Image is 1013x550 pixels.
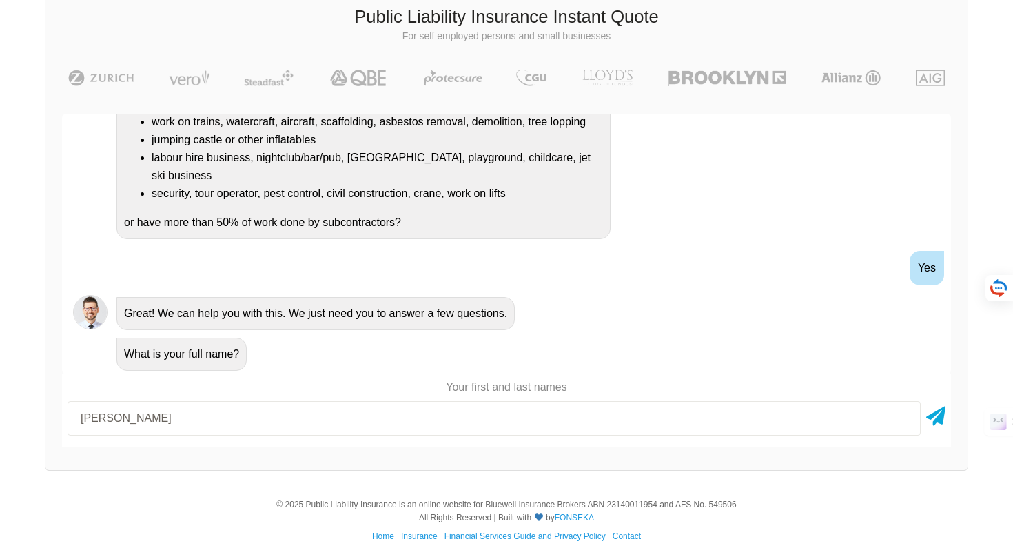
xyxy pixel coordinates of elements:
img: Protecsure | Public Liability Insurance [418,70,488,86]
img: Allianz | Public Liability Insurance [815,70,888,86]
li: jumping castle or other inflatables [152,131,603,149]
img: Chatbot | PLI [73,295,108,329]
img: QBE | Public Liability Insurance [322,70,396,86]
a: Financial Services Guide and Privacy Policy [444,531,606,541]
a: Insurance [401,531,438,541]
img: Zurich | Public Liability Insurance [62,70,140,86]
div: Great! We can help you with this. We just need you to answer a few questions. [116,297,515,330]
p: For self employed persons and small businesses [56,30,957,43]
a: Home [372,531,394,541]
img: AIG | Public Liability Insurance [910,70,951,86]
img: Brooklyn | Public Liability Insurance [663,70,792,86]
img: LLOYD's | Public Liability Insurance [575,70,641,86]
a: FONSEKA [555,513,594,522]
li: work on trains, watercraft, aircraft, scaffolding, asbestos removal, demolition, tree lopping [152,113,603,131]
li: security, tour operator, pest control, civil construction, crane, work on lifts [152,185,603,203]
img: Steadfast | Public Liability Insurance [238,70,299,86]
p: Your first and last names [62,380,951,395]
img: CGU | Public Liability Insurance [511,70,552,86]
li: labour hire business, nightclub/bar/pub, [GEOGRAPHIC_DATA], playground, childcare, jet ski business [152,149,603,185]
div: Yes [910,251,944,285]
h3: Public Liability Insurance Instant Quote [56,5,957,30]
div: What is your full name? [116,338,247,371]
input: Your first and last names [68,401,921,436]
img: Vero | Public Liability Insurance [163,70,216,86]
a: Contact [613,531,641,541]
